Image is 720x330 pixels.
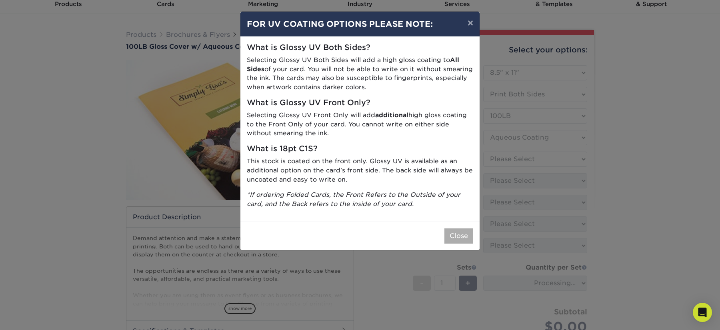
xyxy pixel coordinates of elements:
h4: FOR UV COATING OPTIONS PLEASE NOTE: [247,18,473,30]
strong: additional [375,111,408,119]
p: This stock is coated on the front only. Glossy UV is available as an additional option on the car... [247,157,473,184]
button: Close [444,228,473,244]
strong: All Sides [247,56,459,73]
h5: What is Glossy UV Front Only? [247,98,473,108]
h5: What is Glossy UV Both Sides? [247,43,473,52]
h5: What is 18pt C1S? [247,144,473,154]
i: *If ordering Folded Cards, the Front Refers to the Outside of your card, and the Back refers to t... [247,191,460,208]
div: Open Intercom Messenger [693,303,712,322]
button: × [461,12,480,34]
p: Selecting Glossy UV Front Only will add high gloss coating to the Front Only of your card. You ca... [247,111,473,138]
p: Selecting Glossy UV Both Sides will add a high gloss coating to of your card. You will not be abl... [247,56,473,92]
